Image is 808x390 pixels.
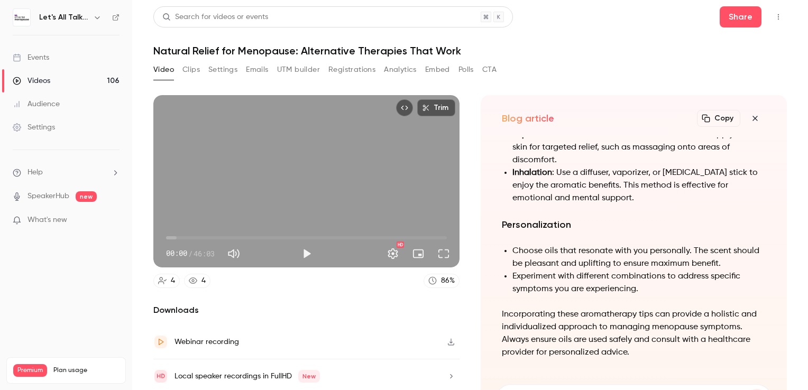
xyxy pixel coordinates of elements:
button: Mute [223,243,244,264]
li: help-dropdown-opener [13,167,120,178]
img: Let's All Talk Menopause (on demand library ) [13,9,30,26]
button: Registrations [328,61,375,78]
a: 4 [153,274,180,288]
p: Incorporating these aromatherapy tips can provide a holistic and individualized approach to manag... [502,308,766,359]
button: Settings [382,243,403,264]
button: Video [153,61,174,78]
h2: Downloads [153,304,460,317]
div: 00:00 [166,248,215,259]
li: : Use a diffuser, vaporizer, or [MEDICAL_DATA] stick to enjoy the aromatic benefits. This method ... [512,166,766,205]
span: 46:03 [194,248,215,259]
span: What's new [27,215,67,226]
a: 4 [184,274,210,288]
button: Embed [425,61,450,78]
iframe: Noticeable Trigger [107,216,120,225]
h1: Natural Relief for Menopause: Alternative Therapies That Work [153,44,787,57]
button: Emails [246,61,268,78]
h2: Personalization [502,217,766,232]
span: 00:00 [166,248,187,259]
button: Settings [208,61,237,78]
span: Premium [13,364,47,377]
button: Embed video [396,99,413,116]
button: Share [720,6,761,27]
div: 86 % [441,275,455,286]
button: Analytics [384,61,417,78]
button: Full screen [433,243,454,264]
span: new [76,191,97,202]
button: Top Bar Actions [770,8,787,25]
a: SpeakerHub [27,191,69,202]
h6: Let's All Talk Menopause (on demand library ) [39,12,89,23]
a: 86% [424,274,460,288]
button: Play [296,243,317,264]
div: Events [13,52,49,63]
button: Copy [697,110,740,127]
li: Choose oils that resonate with you personally. The scent should be pleasant and uplifting to ensu... [512,245,766,270]
div: HD [397,242,404,248]
div: Audience [13,99,60,109]
li: Experiment with different combinations to address specific symptoms you are experiencing. [512,270,766,295]
div: Search for videos or events [162,12,268,23]
button: Trim [417,99,455,116]
button: Clips [182,61,200,78]
div: 4 [201,275,206,286]
div: Webinar recording [175,336,239,348]
li: : Dilute essential oils in a carrier oil and apply to the skin for targeted relief, such as massa... [512,128,766,166]
button: Turn on miniplayer [408,243,429,264]
span: / [188,248,192,259]
button: Polls [458,61,474,78]
div: Settings [13,122,55,133]
div: Local speaker recordings in FullHD [175,370,320,383]
span: Plan usage [53,366,119,375]
strong: Inhalation [512,169,552,177]
span: New [298,370,320,383]
button: UTM builder [277,61,320,78]
span: Help [27,167,43,178]
div: 4 [171,275,175,286]
strong: Topical Use [512,131,558,139]
button: CTA [482,61,497,78]
h2: Blog article [502,112,554,125]
div: Videos [13,76,50,86]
